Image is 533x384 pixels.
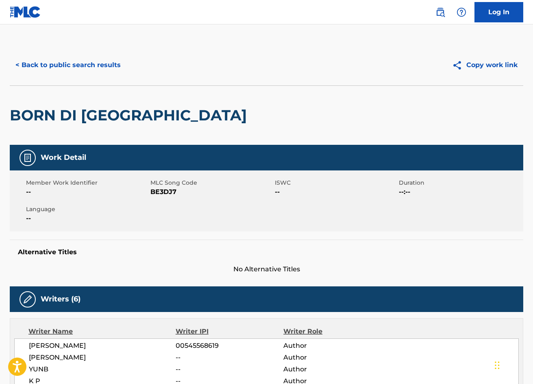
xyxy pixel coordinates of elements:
[283,341,381,351] span: Author
[10,106,251,124] h2: BORN DI [GEOGRAPHIC_DATA]
[26,187,148,197] span: --
[452,60,466,70] img: Copy work link
[283,364,381,374] span: Author
[432,4,448,20] a: Public Search
[275,187,397,197] span: --
[28,327,176,336] div: Writer Name
[10,55,126,75] button: < Back to public search results
[10,6,41,18] img: MLC Logo
[176,327,283,336] div: Writer IPI
[23,153,33,163] img: Work Detail
[283,353,381,362] span: Author
[492,345,533,384] iframe: Chat Widget
[176,353,283,362] span: --
[23,295,33,304] img: Writers
[29,353,176,362] span: [PERSON_NAME]
[26,179,148,187] span: Member Work Identifier
[150,187,273,197] span: BE3DJ7
[29,364,176,374] span: YUNB
[150,179,273,187] span: MLC Song Code
[474,2,523,22] a: Log In
[176,364,283,374] span: --
[283,327,381,336] div: Writer Role
[457,7,466,17] img: help
[18,248,515,256] h5: Alternative Titles
[399,179,521,187] span: Duration
[275,179,397,187] span: ISWC
[453,4,470,20] div: Help
[495,353,500,377] div: Drag
[29,341,176,351] span: [PERSON_NAME]
[26,214,148,223] span: --
[176,341,283,351] span: 00545568619
[446,55,523,75] button: Copy work link
[10,264,523,274] span: No Alternative Titles
[435,7,445,17] img: search
[399,187,521,197] span: --:--
[41,295,80,304] h5: Writers (6)
[26,205,148,214] span: Language
[41,153,86,162] h5: Work Detail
